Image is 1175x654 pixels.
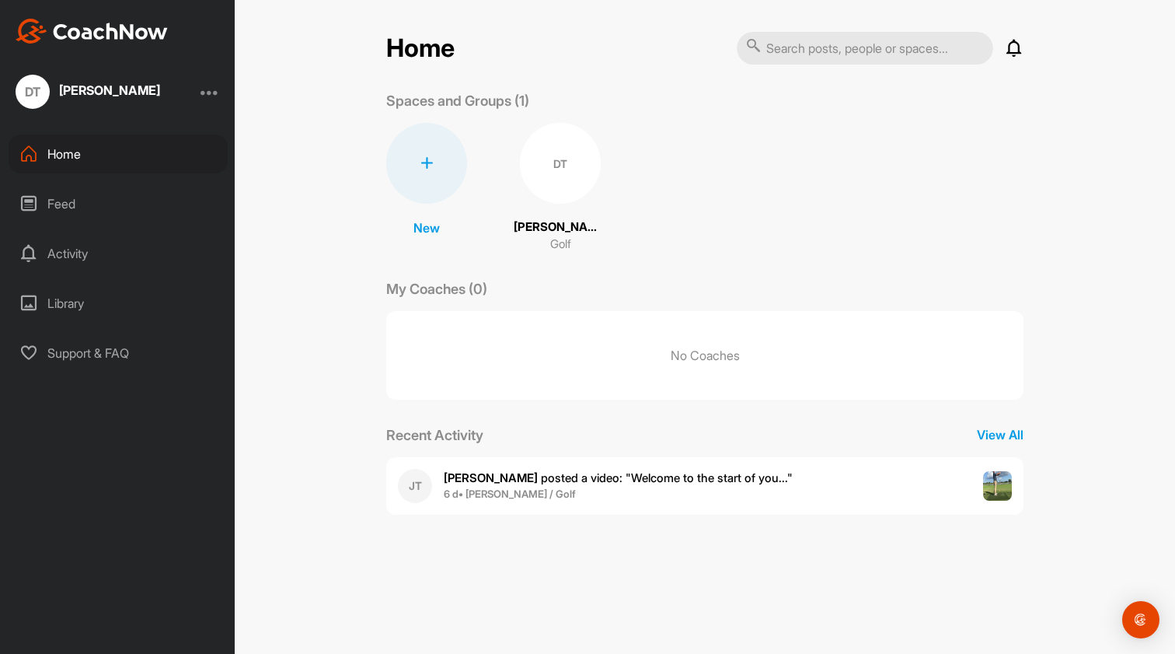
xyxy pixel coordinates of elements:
[386,33,455,64] h2: Home
[444,470,793,485] span: posted a video : " Welcome to the start of you... "
[9,135,228,173] div: Home
[444,470,538,485] b: [PERSON_NAME]
[59,84,160,96] div: [PERSON_NAME]
[398,469,432,503] div: JT
[1122,601,1159,638] div: Open Intercom Messenger
[983,471,1013,501] img: post image
[9,184,228,223] div: Feed
[9,234,228,273] div: Activity
[550,236,571,254] p: Golf
[9,284,228,323] div: Library
[444,488,576,500] b: 6 d • [PERSON_NAME] / Golf
[386,90,529,111] p: Spaces and Groups (1)
[386,311,1023,400] p: No Coaches
[514,219,607,236] p: [PERSON_NAME]
[520,123,601,204] div: DT
[977,425,1023,444] p: View All
[16,75,50,109] div: DT
[16,19,168,44] img: CoachNow
[386,425,483,446] p: Recent Activity
[9,334,228,372] div: Support & FAQ
[514,123,607,254] a: DT[PERSON_NAME]Golf
[413,219,440,237] p: New
[737,32,993,65] input: Search posts, people or spaces...
[386,278,487,299] p: My Coaches (0)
